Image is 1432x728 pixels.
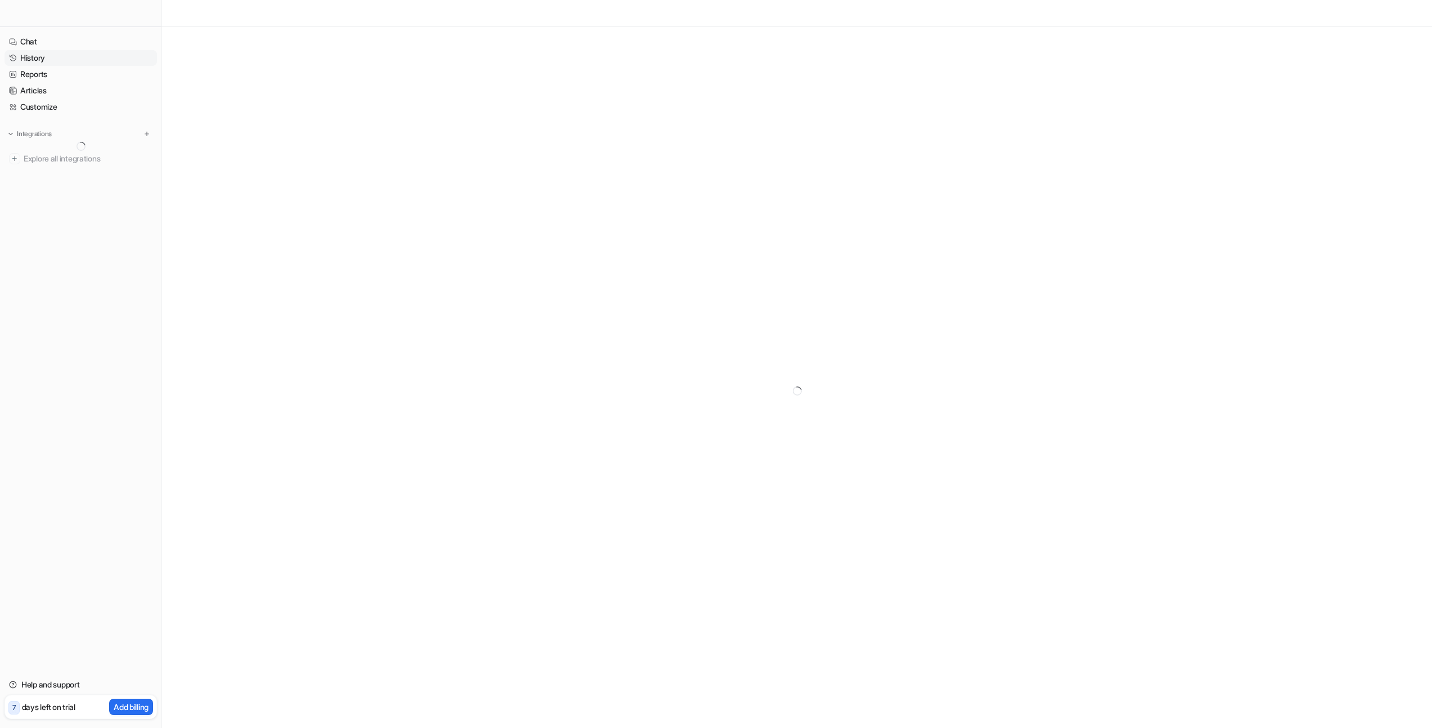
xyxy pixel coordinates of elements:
[12,703,16,713] p: 7
[109,699,153,715] button: Add billing
[5,677,157,693] a: Help and support
[114,701,149,713] p: Add billing
[5,151,157,167] a: Explore all integrations
[17,129,52,138] p: Integrations
[5,99,157,115] a: Customize
[5,66,157,82] a: Reports
[7,130,15,138] img: expand menu
[24,150,152,168] span: Explore all integrations
[9,153,20,164] img: explore all integrations
[5,128,55,140] button: Integrations
[5,83,157,98] a: Articles
[5,50,157,66] a: History
[22,701,75,713] p: days left on trial
[143,130,151,138] img: menu_add.svg
[5,34,157,50] a: Chat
